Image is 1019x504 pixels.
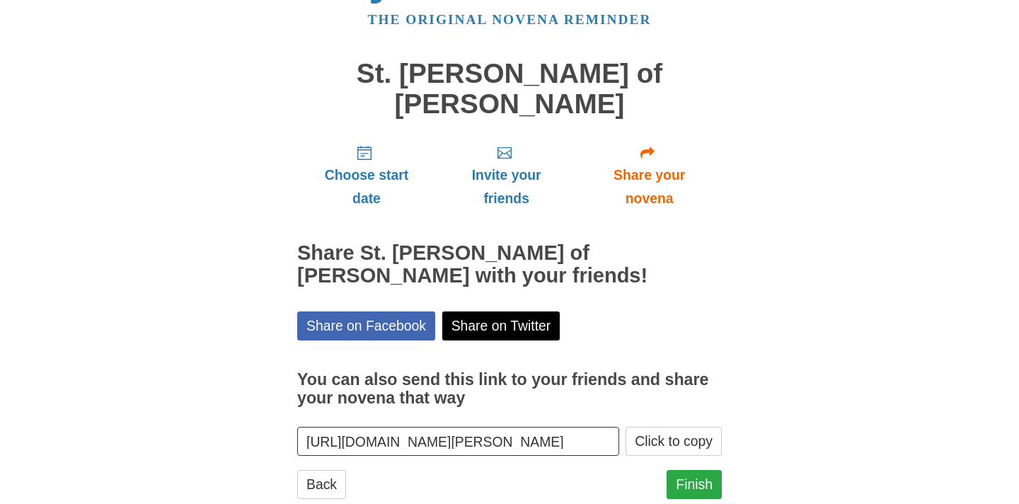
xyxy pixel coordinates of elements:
[667,470,722,499] a: Finish
[436,133,577,217] a: Invite your friends
[297,242,722,287] h2: Share St. [PERSON_NAME] of [PERSON_NAME] with your friends!
[297,470,346,499] a: Back
[626,427,722,456] button: Click to copy
[297,133,436,217] a: Choose start date
[297,371,722,407] h3: You can also send this link to your friends and share your novena that way
[368,12,652,27] a: The original novena reminder
[311,164,422,210] span: Choose start date
[450,164,563,210] span: Invite your friends
[297,311,435,340] a: Share on Facebook
[297,59,722,119] h1: St. [PERSON_NAME] of [PERSON_NAME]
[577,133,722,217] a: Share your novena
[591,164,708,210] span: Share your novena
[442,311,560,340] a: Share on Twitter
